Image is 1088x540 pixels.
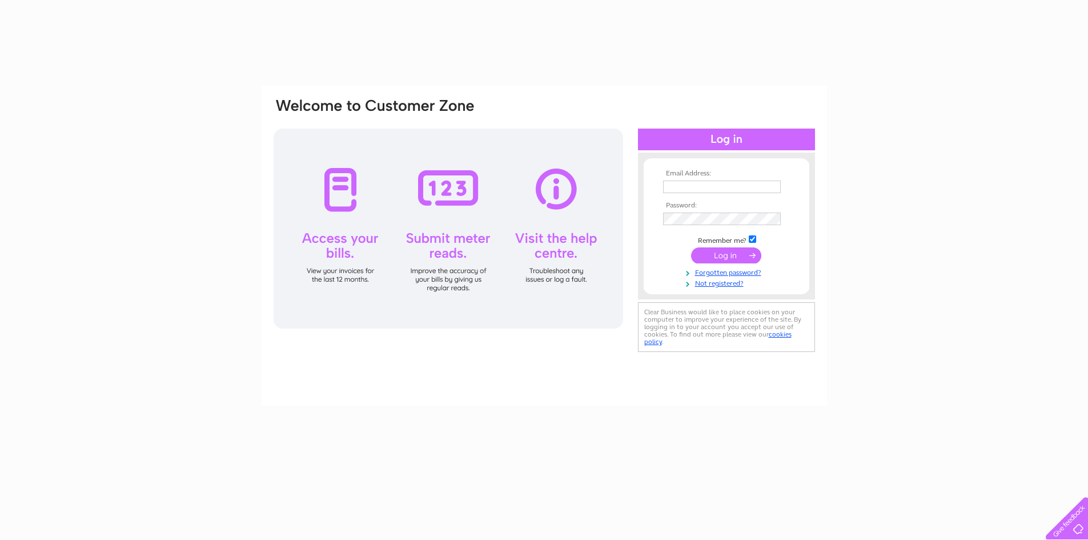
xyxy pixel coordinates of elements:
[663,266,793,277] a: Forgotten password?
[638,302,815,352] div: Clear Business would like to place cookies on your computer to improve your experience of the sit...
[660,202,793,210] th: Password:
[663,277,793,288] a: Not registered?
[660,170,793,178] th: Email Address:
[691,247,761,263] input: Submit
[644,330,792,346] a: cookies policy
[660,234,793,245] td: Remember me?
